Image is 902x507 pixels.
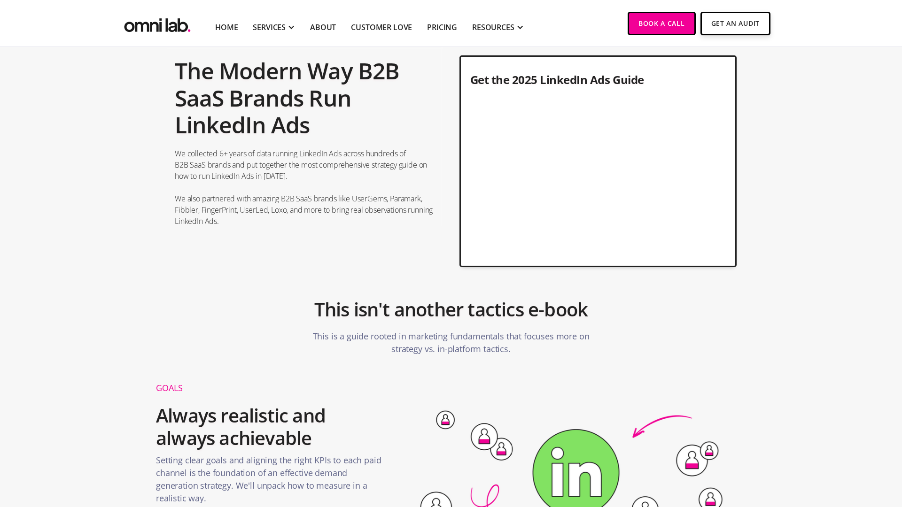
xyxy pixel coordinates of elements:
h3: Get the 2025 LinkedIn Ads Guide [470,72,726,92]
iframe: Form [470,98,726,256]
p: This is a guide rooted in marketing fundamentals that focuses more on strategy vs. in-platform ta... [310,325,592,360]
a: Book a Call [628,12,696,35]
a: home [122,12,193,35]
div: RESOURCES [472,22,514,33]
img: Omni Lab: B2B SaaS Demand Generation Agency [122,12,193,35]
p: We collected 6+ years of data running LinkedIn Ads across hundreds of B2B SaaS brands and put tog... [175,148,434,227]
h2: Always realistic and always achievable [156,399,383,454]
div: SERVICES [253,22,286,33]
a: About [310,22,336,33]
h2: The Modern Way B2B SaaS Brands Run LinkedIn Ads [175,53,434,143]
h2: This isn't another tactics e-book [314,293,588,325]
div: Goals [156,384,383,392]
a: Customer Love [351,22,412,33]
iframe: Chat Widget [733,398,902,507]
a: Home [215,22,238,33]
a: Pricing [427,22,457,33]
a: Get An Audit [700,12,770,35]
